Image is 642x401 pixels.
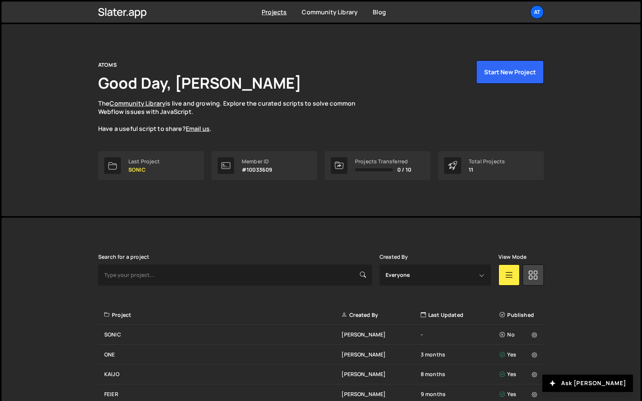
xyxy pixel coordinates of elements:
p: The is live and growing. Explore the curated scripts to solve common Webflow issues with JavaScri... [98,99,370,133]
div: 8 months [421,370,500,378]
a: ONE [PERSON_NAME] 3 months Yes [98,345,544,365]
a: Last Project SONIC [98,151,204,180]
p: 11 [469,167,505,173]
a: Community Library [110,99,165,108]
div: KAIJO [104,370,341,378]
div: Project [104,311,341,319]
a: KAIJO [PERSON_NAME] 8 months Yes [98,364,544,384]
div: Projects Transferred [355,158,411,164]
div: Yes [500,390,539,398]
label: Search for a project [98,254,149,260]
a: Projects [262,8,287,16]
input: Type your project... [98,264,372,286]
div: Member ID [242,158,272,164]
a: Community Library [302,8,358,16]
div: Total Projects [469,158,505,164]
div: - [421,331,500,338]
div: Last Project [128,158,160,164]
div: Yes [500,370,539,378]
label: Created By [380,254,408,260]
p: SONIC [128,167,160,173]
a: SONIC [PERSON_NAME] - No [98,325,544,345]
div: Yes [500,351,539,358]
div: Created By [341,311,420,319]
div: No [500,331,539,338]
a: Blog [373,8,386,16]
div: Published [500,311,539,319]
div: [PERSON_NAME] [341,370,420,378]
button: Start New Project [476,60,544,84]
span: 0 / 10 [397,167,411,173]
div: [PERSON_NAME] [341,390,420,398]
label: View Mode [498,254,526,260]
p: #10033609 [242,167,272,173]
div: [PERSON_NAME] [341,331,420,338]
a: Email us [186,124,210,133]
div: 9 months [421,390,500,398]
div: [PERSON_NAME] [341,351,420,358]
button: Ask [PERSON_NAME] [542,375,633,392]
div: Last Updated [421,311,500,319]
div: FEIER [104,390,341,398]
div: SONIC [104,331,341,338]
div: ATOMS [98,60,117,69]
a: AT [530,5,544,19]
h1: Good Day, [PERSON_NAME] [98,72,301,93]
div: ONE [104,351,341,358]
div: 3 months [421,351,500,358]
